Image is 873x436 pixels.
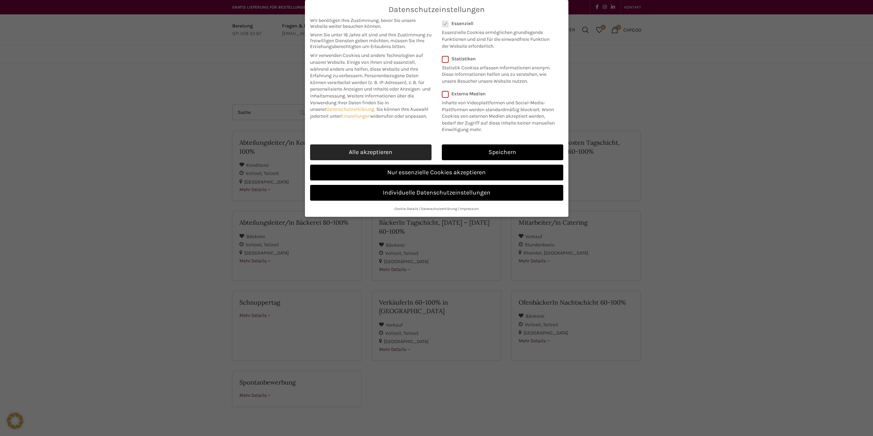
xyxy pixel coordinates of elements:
[310,32,432,49] span: Wenn Sie unter 16 Jahre alt sind und Ihre Zustimmung zu freiwilligen Diensten geben möchten, müss...
[310,73,430,99] span: Personenbezogene Daten können verarbeitet werden (z. B. IP-Adressen), z. B. für personalisierte A...
[310,52,423,79] span: Wir verwenden Cookies und andere Technologien auf unserer Website. Einige von ihnen sind essenzie...
[442,62,554,85] p: Statistik Cookies erfassen Informationen anonym. Diese Informationen helfen uns zu verstehen, wie...
[341,113,370,119] a: Einstellungen
[310,17,432,29] span: Wir benötigen Ihre Zustimmung, bevor Sie unsere Website weiter besuchen können.
[442,56,554,62] label: Statistiken
[394,207,418,211] a: Cookie-Details
[310,106,428,119] span: Sie können Ihre Auswahl jederzeit unter widerrufen oder anpassen.
[442,91,559,97] label: Externe Medien
[442,97,559,133] p: Inhalte von Videoplattformen und Social-Media-Plattformen werden standardmäßig blockiert. Wenn Co...
[442,21,554,26] label: Essenziell
[310,165,563,180] a: Nur essenzielle Cookies akzeptieren
[389,5,485,14] span: Datenschutzeinstellungen
[442,26,554,49] p: Essenzielle Cookies ermöglichen grundlegende Funktionen und sind für die einwandfreie Funktion de...
[460,207,479,211] a: Impressum
[310,93,414,112] span: Weitere Informationen über die Verwendung Ihrer Daten finden Sie in unserer .
[421,207,457,211] a: Datenschutzerklärung
[310,185,563,201] a: Individuelle Datenschutzeinstellungen
[326,106,374,112] a: Datenschutzerklärung
[310,144,432,160] a: Alle akzeptieren
[442,144,563,160] a: Speichern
